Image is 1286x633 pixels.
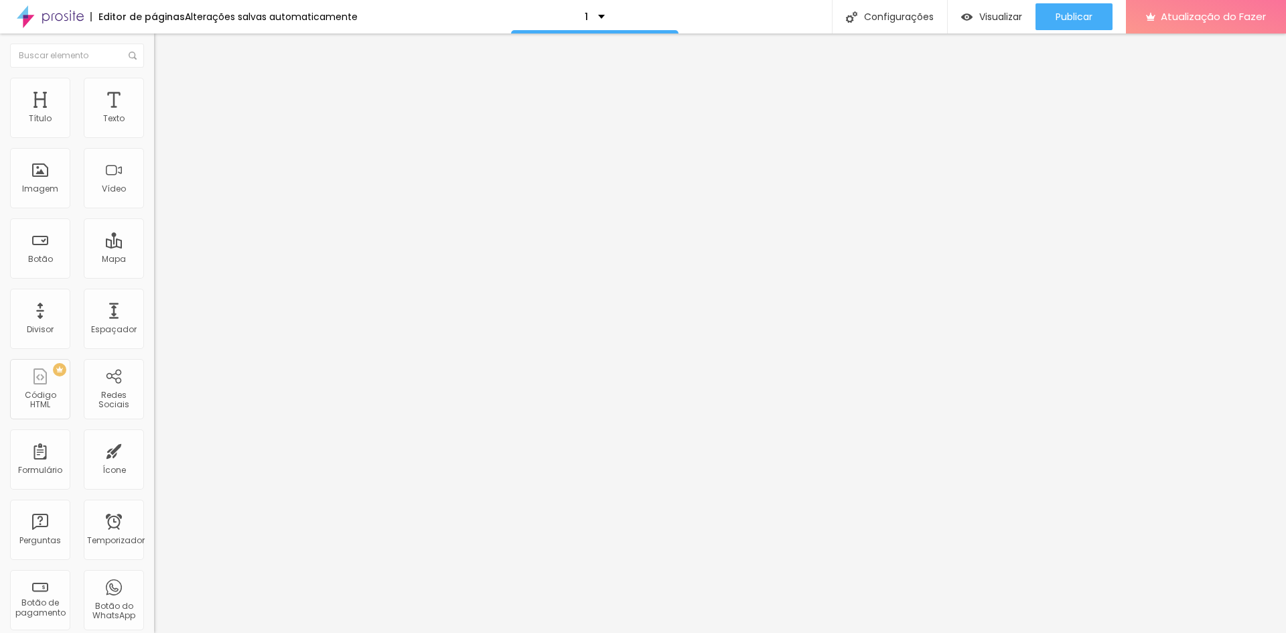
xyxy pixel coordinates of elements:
font: Configurações [864,10,934,23]
font: Perguntas [19,535,61,546]
font: Visualizar [979,10,1022,23]
font: Ícone [102,464,126,476]
font: Temporizador [87,535,145,546]
font: Texto [103,113,125,124]
font: Espaçador [91,324,137,335]
font: Título [29,113,52,124]
font: Redes Sociais [98,389,129,410]
font: Imagem [22,183,58,194]
font: Vídeo [102,183,126,194]
input: Buscar elemento [10,44,144,68]
font: Código HTML [25,389,56,410]
font: Botão [28,253,53,265]
font: Alterações salvas automaticamente [185,10,358,23]
font: 1 [585,10,588,23]
font: Mapa [102,253,126,265]
font: Botão de pagamento [15,597,66,618]
font: Atualização do Fazer [1161,9,1266,23]
font: Formulário [18,464,62,476]
font: Divisor [27,324,54,335]
button: Visualizar [948,3,1035,30]
button: Publicar [1035,3,1113,30]
img: view-1.svg [961,11,973,23]
font: Editor de páginas [98,10,185,23]
font: Botão do WhatsApp [92,600,135,621]
img: Ícone [129,52,137,60]
iframe: Editor [154,33,1286,633]
img: Ícone [846,11,857,23]
font: Publicar [1056,10,1092,23]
